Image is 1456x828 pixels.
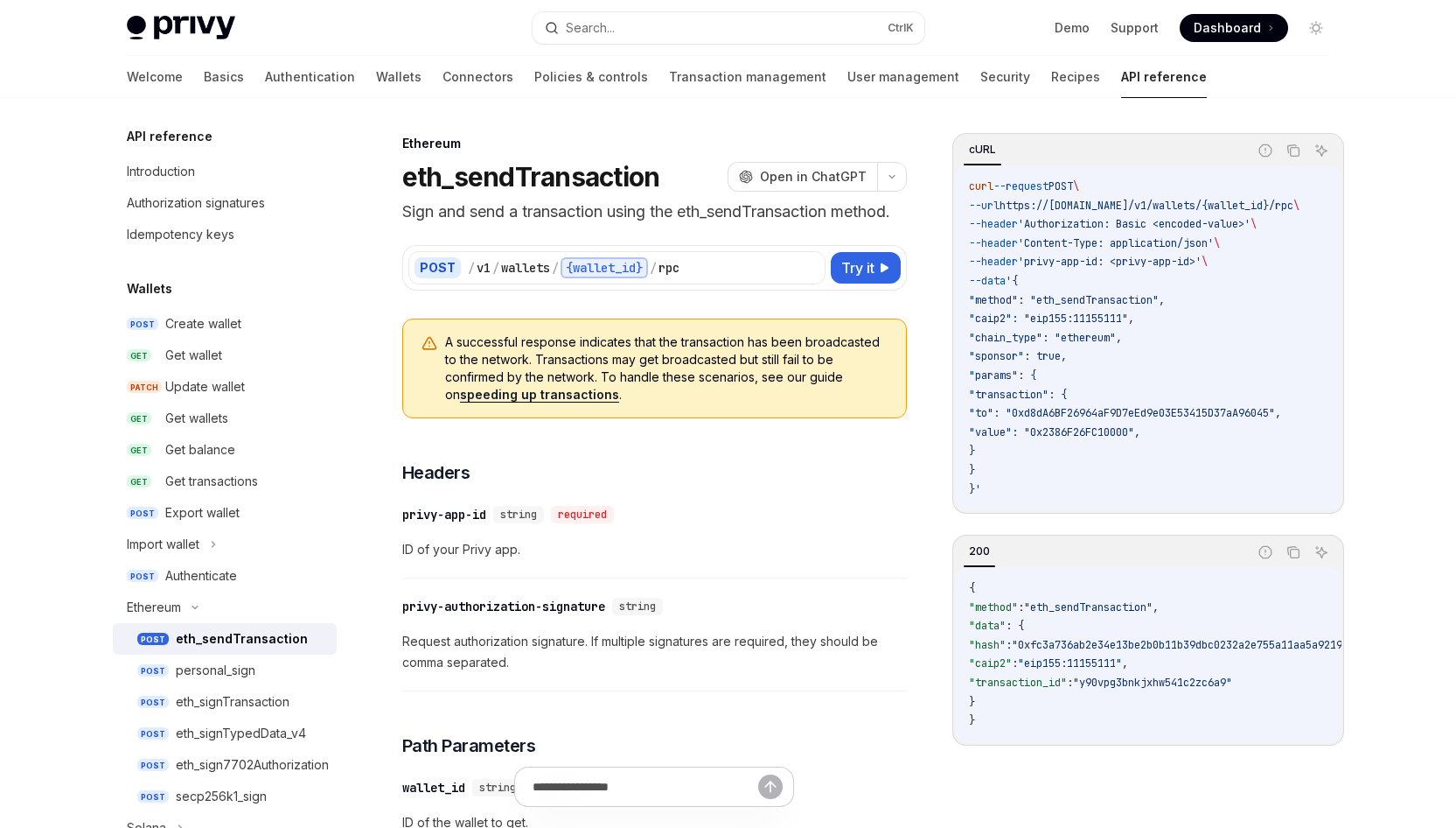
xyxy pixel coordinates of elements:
a: PATCHUpdate wallet [113,371,337,403]
div: Get wallet [165,345,222,366]
button: Report incorrect code [1254,139,1277,162]
span: Open in ChatGPT [760,168,867,186]
span: "data" [969,619,1006,633]
span: curl [969,179,993,193]
span: --data [969,274,1006,288]
div: POST [415,257,461,278]
div: Authorization signatures [127,193,265,214]
div: Get wallets [165,408,228,429]
a: Policies & controls [534,56,648,98]
div: personal_sign [176,660,255,681]
span: "caip2" [969,656,1012,670]
span: --header [969,236,1018,250]
button: Copy the contents from the code block [1282,139,1305,162]
button: Report incorrect code [1254,541,1277,564]
a: Basics [204,56,244,98]
span: PATCH [127,381,162,394]
div: Authenticate [165,565,237,586]
span: string [500,508,537,522]
a: Support [1111,19,1159,37]
a: GETGet balance [113,434,337,466]
span: https://[DOMAIN_NAME]/v1/wallets/{wallet_id}/rpc [1000,199,1293,213]
a: Welcome [127,56,183,98]
div: eth_signTypedData_v4 [176,723,306,744]
a: Authentication [265,56,355,98]
span: "method" [969,600,1018,614]
span: \ [1073,179,1079,193]
span: GET [127,444,151,457]
a: User management [847,56,959,98]
h5: API reference [127,126,212,147]
div: cURL [964,139,1001,160]
span: "transaction_id" [969,676,1067,690]
div: 200 [964,541,995,562]
span: "eip155:11155111" [1018,656,1122,670]
span: Try it [841,257,874,278]
a: POSTeth_signTransaction [113,686,337,718]
a: Idempotency keys [113,219,337,250]
a: POSTeth_signTypedData_v4 [113,718,337,749]
a: POSTsecp256k1_sign [113,781,337,812]
span: Request authorization signature. If multiple signatures are required, they should be comma separa... [402,631,907,673]
span: } [969,444,975,458]
a: GETGet wallets [113,403,337,434]
a: Transaction management [669,56,826,98]
div: Introduction [127,161,195,182]
a: POSTeth_sign7702Authorization [113,749,337,781]
span: : [1018,600,1024,614]
div: Ethereum [402,135,907,152]
span: Path Parameters [402,733,536,758]
span: } [969,695,975,709]
a: Demo [1055,19,1090,37]
div: Update wallet [165,376,245,397]
span: }' [969,482,981,496]
span: "sponsor": true, [969,349,1067,363]
div: required [551,506,614,523]
div: / [552,259,559,277]
span: "caip2": "eip155:11155111", [969,312,1134,326]
span: string [619,600,656,614]
span: POST [127,318,158,331]
div: Ethereum [127,597,181,618]
span: 'privy-app-id: <privy-app-id>' [1018,255,1202,269]
span: } [969,463,975,477]
span: POST [137,727,169,740]
a: GETGet wallet [113,340,337,371]
span: POST [137,696,169,709]
svg: Warning [421,335,438,353]
h1: eth_sendTransaction [402,161,660,193]
p: Sign and send a transaction using the eth_sendTransaction method. [402,200,907,224]
a: POSTExport wallet [113,497,337,529]
span: "y90vpg3bnkjxhw541c2zc6a9" [1073,676,1232,690]
div: / [492,259,499,277]
span: Dashboard [1194,19,1261,37]
span: GET [127,475,151,488]
span: "params": { [969,368,1036,382]
span: : [1012,656,1018,670]
button: Open in ChatGPT [728,162,877,192]
span: } [969,713,975,727]
a: Dashboard [1180,14,1288,42]
span: \ [1293,199,1299,213]
button: Search...CtrlK [533,12,924,44]
span: --header [969,255,1018,269]
div: Idempotency keys [127,224,234,245]
a: Authorization signatures [113,187,337,219]
span: POST [137,790,169,803]
div: Get balance [165,439,235,460]
div: Get transactions [165,471,258,492]
a: Wallets [376,56,421,98]
span: GET [127,349,151,362]
div: / [468,259,475,277]
div: wallets [501,259,550,277]
span: --url [969,199,1000,213]
span: --request [993,179,1048,193]
img: light logo [127,16,235,40]
span: POST [127,570,158,583]
span: \ [1202,255,1208,269]
a: POSTpersonal_sign [113,655,337,686]
span: "eth_sendTransaction" [1024,600,1153,614]
span: "method": "eth_sendTransaction", [969,293,1165,307]
button: Copy the contents from the code block [1282,541,1305,564]
button: Send message [758,775,783,799]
